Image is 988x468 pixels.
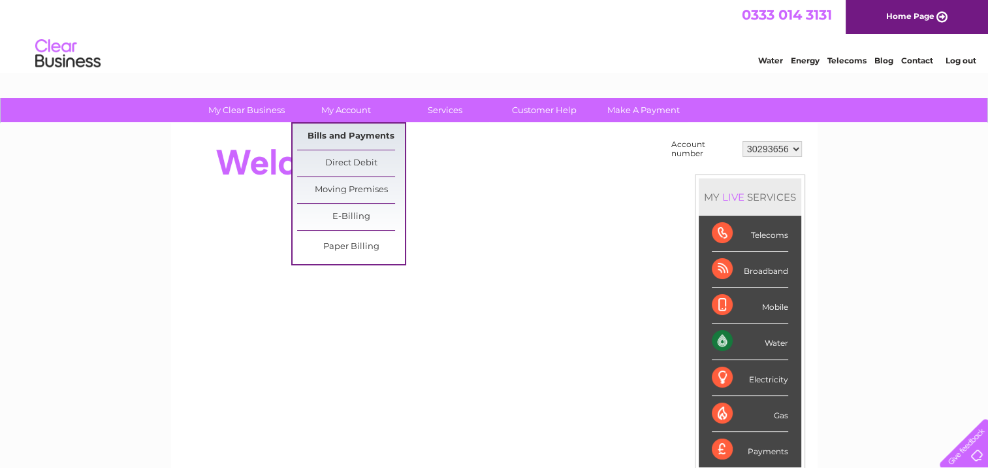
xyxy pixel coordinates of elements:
div: Mobile [712,288,788,324]
a: Services [391,98,499,122]
div: Broadband [712,252,788,288]
a: 0333 014 3131 [742,7,832,23]
div: Clear Business is a trading name of Verastar Limited (registered in [GEOGRAPHIC_DATA] No. 3667643... [186,7,803,63]
div: Gas [712,396,788,432]
a: Bills and Payments [297,124,405,150]
a: Water [758,56,783,65]
td: Account number [668,137,739,161]
a: My Account [292,98,400,122]
div: LIVE [720,191,747,203]
a: Moving Premises [297,177,405,203]
div: Water [712,324,788,359]
div: Payments [712,432,788,467]
a: Telecoms [827,56,867,65]
div: Telecoms [712,216,788,252]
a: E-Billing [297,204,405,230]
div: MY SERVICES [699,178,801,216]
img: logo.png [35,34,101,74]
a: Blog [874,56,893,65]
a: Energy [791,56,820,65]
a: Customer Help [490,98,598,122]
a: My Clear Business [193,98,300,122]
a: Contact [901,56,933,65]
a: Direct Debit [297,150,405,176]
div: Electricity [712,360,788,396]
a: Make A Payment [590,98,697,122]
a: Log out [945,56,976,65]
a: Paper Billing [297,234,405,260]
